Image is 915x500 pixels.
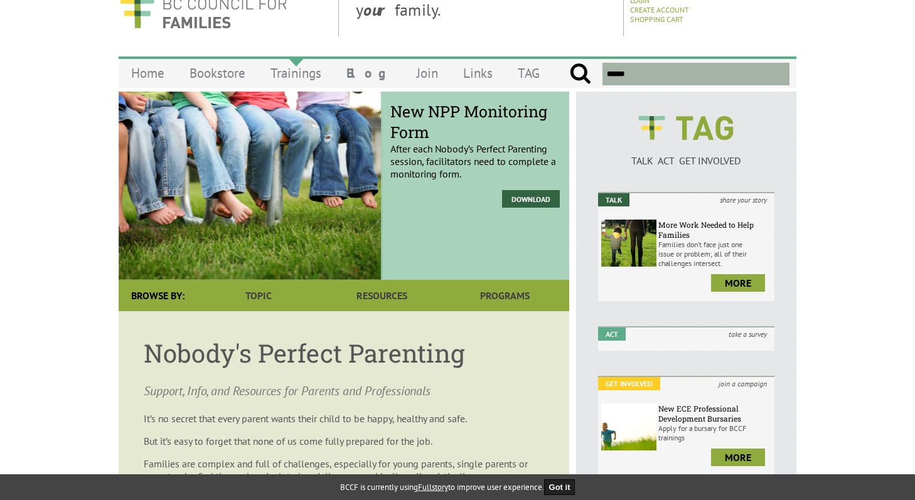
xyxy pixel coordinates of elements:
[144,457,544,482] p: Families are complex and full of challenges, especially for young parents, single parents or pare...
[544,479,575,495] button: Got it
[390,111,560,180] p: After each Nobody’s Perfect Parenting session, facilitators need to complete a monitoring form.
[444,280,567,311] a: Programs
[630,5,689,14] a: Create Account
[630,14,683,24] a: Shopping Cart
[144,412,544,425] p: It’s no secret that every parent wants their child to be happy, healthy and safe.
[258,58,334,88] a: Trainings
[390,101,560,142] span: New NPP Monitoring Form
[404,58,451,88] a: Join
[119,58,177,88] a: Home
[334,58,404,88] a: Blog
[711,274,765,292] a: more
[711,449,765,466] a: more
[598,193,629,206] em: Talk
[569,63,591,85] input: Submit
[598,154,774,167] p: TALK ACT GET INVOLVED
[658,403,771,423] h6: New ECE Professional Development Bursaries
[197,280,320,311] a: Topic
[177,58,258,88] a: Bookstore
[144,336,544,370] h1: Nobody's Perfect Parenting
[598,327,626,341] em: Act
[418,482,448,492] a: Fullstory
[629,104,742,152] img: BCCF's TAG Logo
[451,58,505,88] a: Links
[119,280,197,311] div: Browse By:
[658,220,771,240] h6: More Work Needed to Help Families
[658,423,771,442] p: Apply for a bursary for BCCF trainings
[598,142,774,167] a: TALK ACT GET INVOLVED
[505,58,552,88] a: TAG
[502,190,560,208] a: Download
[721,327,774,341] i: take a survey
[320,280,443,311] a: Resources
[658,240,771,268] p: Families don’t face just one issue or problem; all of their challenges intersect.
[712,193,774,206] i: share your story
[711,377,774,390] i: join a campaign
[144,435,544,447] p: But it’s easy to forget that none of us come fully prepared for the job.
[598,377,660,390] em: Get Involved
[144,382,544,400] p: Support, Info, and Resources for Parents and Professionals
